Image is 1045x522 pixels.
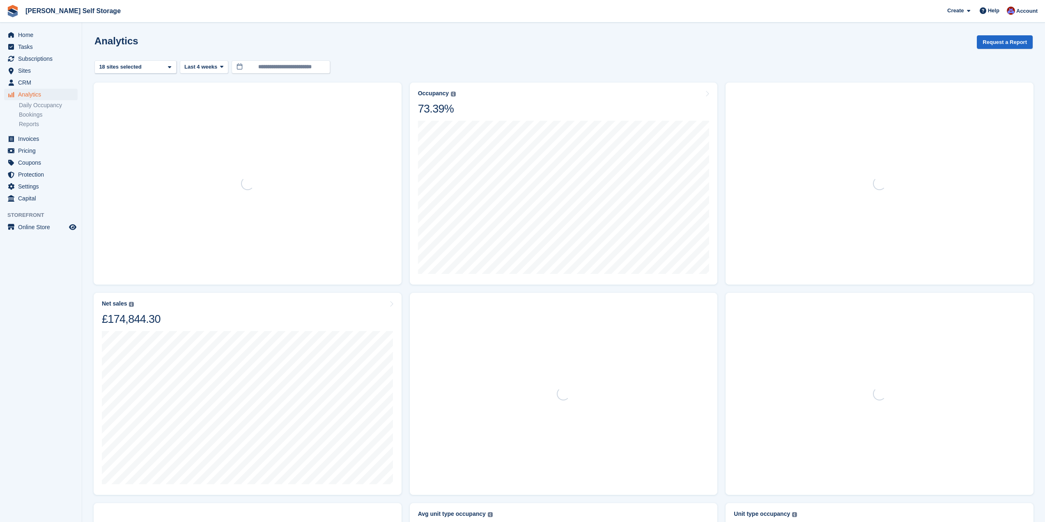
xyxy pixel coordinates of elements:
button: Last 4 weeks [180,60,228,74]
a: menu [4,221,78,233]
a: menu [4,181,78,192]
a: menu [4,53,78,64]
a: Bookings [19,111,78,119]
div: Unit type occupancy [734,511,790,517]
span: Analytics [18,89,67,100]
a: menu [4,133,78,145]
span: Coupons [18,157,67,168]
img: icon-info-grey-7440780725fd019a000dd9b08b2336e03edf1995a4989e88bcd33f0948082b44.svg [451,92,456,97]
a: menu [4,65,78,76]
h2: Analytics [94,35,138,46]
span: Invoices [18,133,67,145]
span: Subscriptions [18,53,67,64]
a: menu [4,169,78,180]
a: menu [4,29,78,41]
span: Protection [18,169,67,180]
span: Create [947,7,964,15]
div: £174,844.30 [102,312,161,326]
a: menu [4,77,78,88]
a: menu [4,89,78,100]
span: Home [18,29,67,41]
span: Online Store [18,221,67,233]
a: menu [4,193,78,204]
span: Pricing [18,145,67,156]
span: Account [1016,7,1038,15]
a: Preview store [68,222,78,232]
span: Tasks [18,41,67,53]
img: stora-icon-8386f47178a22dfd0bd8f6a31ec36ba5ce8667c1dd55bd0f319d3a0aa187defe.svg [7,5,19,17]
span: Sites [18,65,67,76]
img: Tim Brant-Coles [1007,7,1015,15]
a: menu [4,41,78,53]
a: Daily Occupancy [19,101,78,109]
a: menu [4,157,78,168]
span: Storefront [7,211,82,219]
a: Reports [19,120,78,128]
div: Occupancy [418,90,449,97]
span: Last 4 weeks [184,63,217,71]
img: icon-info-grey-7440780725fd019a000dd9b08b2336e03edf1995a4989e88bcd33f0948082b44.svg [792,512,797,517]
span: Capital [18,193,67,204]
div: 18 sites selected [98,63,145,71]
button: Request a Report [977,35,1033,49]
div: Net sales [102,300,127,307]
div: Avg unit type occupancy [418,511,486,517]
span: Settings [18,181,67,192]
a: menu [4,145,78,156]
span: Help [988,7,999,15]
img: icon-info-grey-7440780725fd019a000dd9b08b2336e03edf1995a4989e88bcd33f0948082b44.svg [488,512,493,517]
a: [PERSON_NAME] Self Storage [22,4,124,18]
div: 73.39% [418,102,456,116]
span: CRM [18,77,67,88]
img: icon-info-grey-7440780725fd019a000dd9b08b2336e03edf1995a4989e88bcd33f0948082b44.svg [129,302,134,307]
